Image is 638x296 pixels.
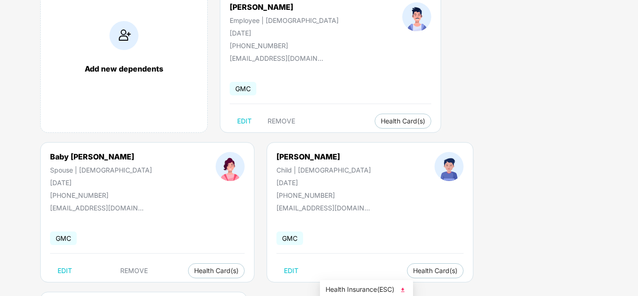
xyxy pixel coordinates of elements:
div: [PERSON_NAME] [276,152,371,161]
div: [EMAIL_ADDRESS][DOMAIN_NAME] [50,204,144,212]
span: REMOVE [120,267,148,274]
div: Child | [DEMOGRAPHIC_DATA] [276,166,371,174]
span: GMC [230,82,256,95]
img: addIcon [109,21,138,50]
div: Baby [PERSON_NAME] [50,152,152,161]
img: profileImage [216,152,245,181]
button: Health Card(s) [375,114,431,129]
img: svg+xml;base64,PHN2ZyB4bWxucz0iaHR0cDovL3d3dy53My5vcmcvMjAwMC9zdmciIHhtbG5zOnhsaW5rPSJodHRwOi8vd3... [398,285,407,295]
span: Health Card(s) [413,268,457,273]
button: Health Card(s) [407,263,464,278]
button: REMOVE [113,263,155,278]
div: [PHONE_NUMBER] [230,42,339,50]
img: profileImage [402,2,431,31]
span: EDIT [284,267,298,274]
div: [EMAIL_ADDRESS][DOMAIN_NAME] [230,54,323,62]
span: EDIT [58,267,72,274]
span: GMC [50,231,77,245]
div: [PHONE_NUMBER] [50,191,152,199]
button: EDIT [230,114,259,129]
div: Add new dependents [50,64,198,73]
span: GMC [276,231,303,245]
button: Health Card(s) [188,263,245,278]
button: EDIT [276,263,306,278]
button: EDIT [50,263,80,278]
div: [DATE] [276,179,371,187]
div: [PHONE_NUMBER] [276,191,371,199]
div: Employee | [DEMOGRAPHIC_DATA] [230,16,339,24]
span: Health Insurance(ESC) [326,284,407,295]
div: Spouse | [DEMOGRAPHIC_DATA] [50,166,152,174]
span: Health Card(s) [194,268,239,273]
div: [DATE] [50,179,152,187]
span: EDIT [237,117,252,125]
span: Health Card(s) [381,119,425,123]
div: [PERSON_NAME] [230,2,339,12]
span: REMOVE [268,117,295,125]
button: REMOVE [260,114,303,129]
div: [EMAIL_ADDRESS][DOMAIN_NAME] [276,204,370,212]
img: profileImage [435,152,464,181]
div: [DATE] [230,29,339,37]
